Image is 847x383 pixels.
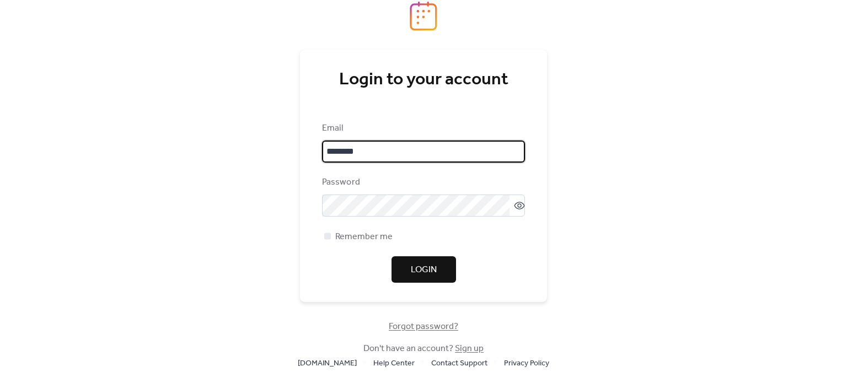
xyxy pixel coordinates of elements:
[389,320,458,333] span: Forgot password?
[373,357,415,370] span: Help Center
[322,69,525,91] div: Login to your account
[389,323,458,330] a: Forgot password?
[455,340,484,357] a: Sign up
[410,1,437,31] img: logo
[392,256,456,283] button: Login
[298,356,357,370] a: [DOMAIN_NAME]
[298,357,357,370] span: [DOMAIN_NAME]
[431,356,487,370] a: Contact Support
[504,356,549,370] a: Privacy Policy
[411,263,437,277] span: Login
[322,122,523,135] div: Email
[431,357,487,370] span: Contact Support
[373,356,415,370] a: Help Center
[363,342,484,355] span: Don't have an account?
[504,357,549,370] span: Privacy Policy
[335,230,393,244] span: Remember me
[322,176,523,189] div: Password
